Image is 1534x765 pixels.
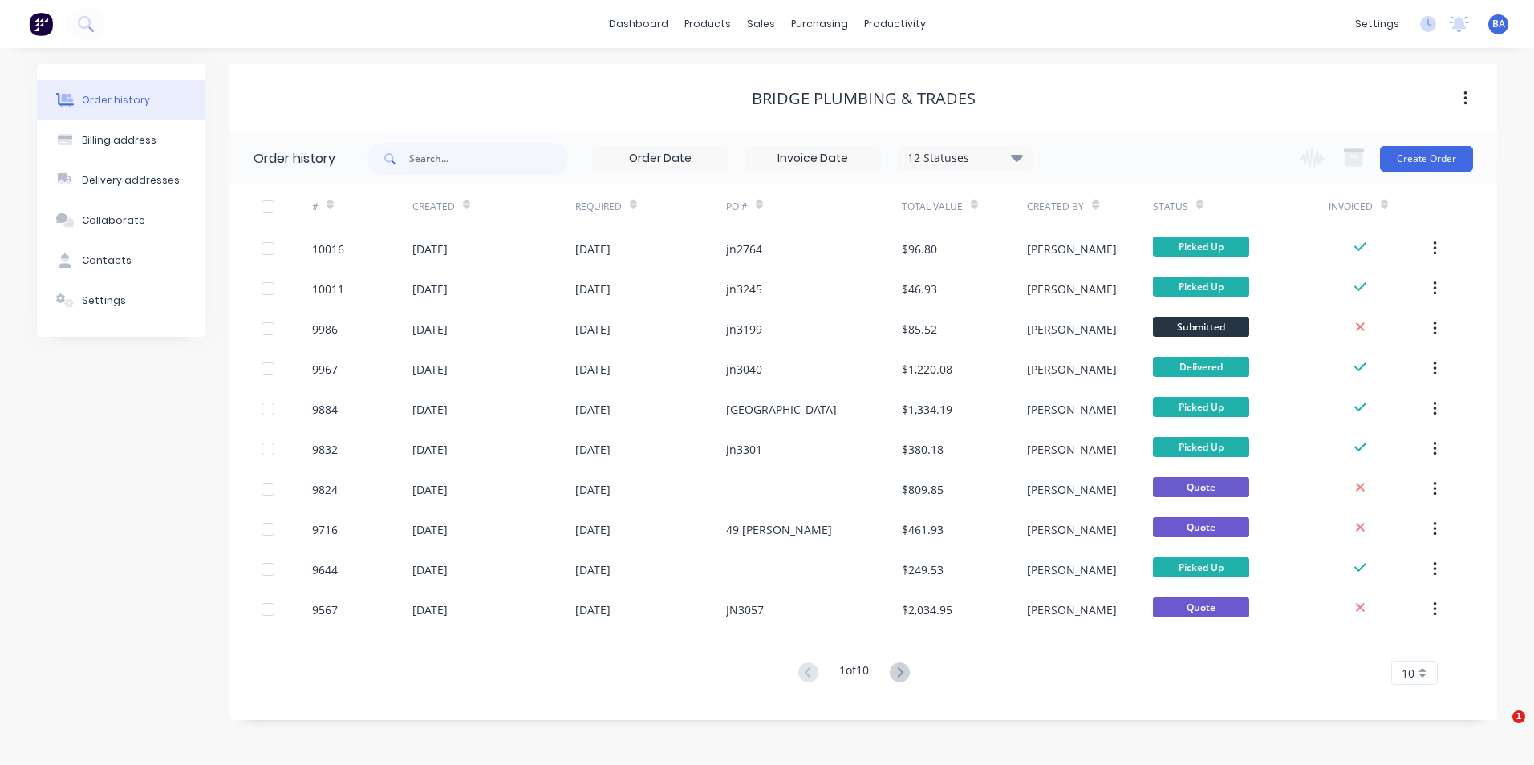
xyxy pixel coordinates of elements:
button: Order history [37,80,205,120]
div: [DATE] [412,561,448,578]
div: [DATE] [412,321,448,338]
span: Picked Up [1153,397,1249,417]
input: Search... [409,143,568,175]
div: [DATE] [575,481,611,498]
div: [DATE] [575,601,611,618]
div: $1,334.19 [902,401,952,418]
div: 9967 [312,361,338,378]
div: jn2764 [726,241,762,257]
span: Picked Up [1153,437,1249,457]
div: Total Value [902,200,963,214]
button: Create Order [1380,146,1473,172]
div: Created [412,184,575,229]
div: jn3040 [726,361,762,378]
div: [PERSON_NAME] [1027,481,1117,498]
div: $46.93 [902,281,937,297]
div: Created By [1027,200,1084,214]
button: Settings [37,281,205,321]
div: Delivery addresses [82,173,180,188]
div: Created By [1027,184,1152,229]
div: Order history [254,149,335,168]
div: Created [412,200,455,214]
div: 9884 [312,401,338,418]
div: Total Value [902,184,1027,229]
div: Collaborate [82,213,145,228]
div: 9567 [312,601,338,618]
div: [PERSON_NAME] [1027,281,1117,297]
div: Status [1153,200,1188,214]
button: Collaborate [37,200,205,241]
span: Submitted [1153,317,1249,337]
div: [DATE] [412,521,448,538]
span: Quote [1153,477,1249,497]
div: jn3199 [726,321,762,338]
div: [PERSON_NAME] [1027,441,1117,458]
div: [DATE] [412,241,448,257]
div: PO # [726,200,748,214]
div: [DATE] [412,441,448,458]
div: [DATE] [575,441,611,458]
div: [PERSON_NAME] [1027,321,1117,338]
div: [DATE] [575,361,611,378]
div: 9716 [312,521,338,538]
div: $809.85 [902,481,944,498]
div: # [312,200,319,214]
div: Order history [82,93,150,107]
div: Invoiced [1329,200,1373,214]
span: Quote [1153,597,1249,617]
div: productivity [856,12,934,36]
div: 10011 [312,281,344,297]
div: Contacts [82,253,132,268]
span: Picked Up [1153,557,1249,577]
div: 49 [PERSON_NAME] [726,521,832,538]
div: $461.93 [902,521,944,538]
div: Required [575,200,622,214]
div: [DATE] [575,561,611,578]
div: [PERSON_NAME] [1027,561,1117,578]
div: 12 Statuses [898,149,1033,167]
div: [PERSON_NAME] [1027,241,1117,257]
div: [PERSON_NAME] [1027,361,1117,378]
div: jn3301 [726,441,762,458]
div: # [312,184,412,229]
div: sales [739,12,783,36]
div: [DATE] [575,321,611,338]
div: Invoiced [1329,184,1429,229]
button: Billing address [37,120,205,160]
div: 10016 [312,241,344,257]
div: $380.18 [902,441,944,458]
div: PO # [726,184,902,229]
div: Bridge Plumbing & Trades [752,89,976,108]
div: JN3057 [726,601,764,618]
div: Required [575,184,726,229]
div: [DATE] [575,521,611,538]
div: Billing address [82,133,156,148]
div: $85.52 [902,321,937,338]
div: [DATE] [575,241,611,257]
div: [DATE] [412,361,448,378]
div: [DATE] [412,401,448,418]
div: 9644 [312,561,338,578]
div: [DATE] [575,281,611,297]
div: products [676,12,739,36]
span: Picked Up [1153,277,1249,297]
div: $96.80 [902,241,937,257]
div: [GEOGRAPHIC_DATA] [726,401,837,418]
div: jn3245 [726,281,762,297]
div: [PERSON_NAME] [1027,601,1117,618]
div: [DATE] [412,281,448,297]
img: Factory [29,12,53,36]
div: purchasing [783,12,856,36]
span: Delivered [1153,357,1249,377]
input: Order Date [593,147,728,171]
span: 1 [1512,710,1525,723]
div: [DATE] [412,481,448,498]
a: dashboard [601,12,676,36]
div: 9832 [312,441,338,458]
div: $2,034.95 [902,601,952,618]
div: 9824 [312,481,338,498]
span: 10 [1402,665,1414,682]
div: [DATE] [575,401,611,418]
div: 1 of 10 [839,662,869,685]
div: [DATE] [412,601,448,618]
